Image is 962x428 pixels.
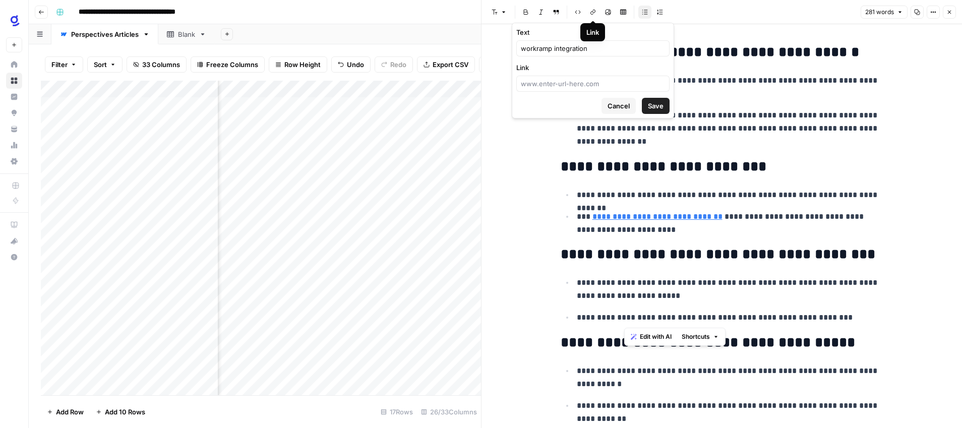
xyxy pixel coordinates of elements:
span: Export CSV [433,59,468,70]
a: Perspectives Articles [51,24,158,44]
button: Undo [331,56,371,73]
label: Link [516,63,670,73]
button: Shortcuts [678,330,723,343]
span: Add 10 Rows [105,407,145,417]
button: Save [642,98,670,114]
div: 26/33 Columns [417,404,481,420]
div: Perspectives Articles [71,29,139,39]
a: Your Data [6,121,22,137]
button: 33 Columns [127,56,187,73]
a: Settings [6,153,22,169]
span: Cancel [608,101,630,111]
span: Sort [94,59,107,70]
span: Filter [51,59,68,70]
span: Add Row [56,407,84,417]
div: What's new? [7,233,22,249]
input: Type placeholder [521,43,665,53]
button: Filter [45,56,83,73]
span: Freeze Columns [206,59,258,70]
a: Blank [158,24,215,44]
button: Workspace: Glean SEO Ops [6,8,22,33]
span: Edit with AI [640,332,672,341]
button: What's new? [6,233,22,249]
span: Save [648,101,664,111]
input: www.enter-url-here.com [521,79,665,89]
button: Export CSV [417,56,475,73]
a: Usage [6,137,22,153]
button: Add Row [41,404,90,420]
img: Glean SEO Ops Logo [6,12,24,30]
span: Redo [390,59,406,70]
button: Add 10 Rows [90,404,151,420]
a: Home [6,56,22,73]
span: Shortcuts [682,332,710,341]
span: Undo [347,59,364,70]
a: Insights [6,89,22,105]
button: Edit with AI [627,330,676,343]
span: 33 Columns [142,59,180,70]
label: Text [516,27,670,37]
a: Browse [6,73,22,89]
a: AirOps Academy [6,217,22,233]
button: Freeze Columns [191,56,265,73]
button: Cancel [602,98,636,114]
button: Help + Support [6,249,22,265]
div: Blank [178,29,195,39]
button: 281 words [861,6,908,19]
button: Sort [87,56,123,73]
a: Opportunities [6,105,22,121]
span: 281 words [865,8,894,17]
span: Row Height [284,59,321,70]
button: Row Height [269,56,327,73]
div: 17 Rows [377,404,417,420]
button: Redo [375,56,413,73]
